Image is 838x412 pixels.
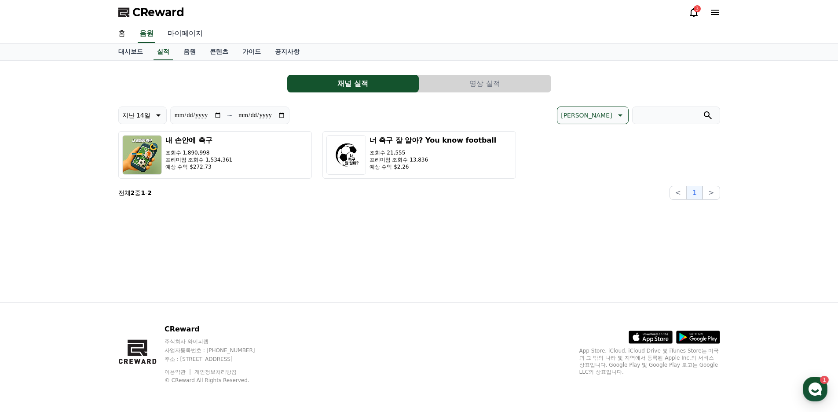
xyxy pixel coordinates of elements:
[165,338,272,345] p: 주식회사 와이피랩
[165,156,233,163] p: 프리미엄 조회수 1,534,361
[694,5,701,12] div: 3
[165,377,272,384] p: © CReward All Rights Reserved.
[287,75,419,92] button: 채널 실적
[557,107,628,124] button: [PERSON_NAME]
[58,279,113,301] a: 1대화
[118,107,167,124] button: 지난 14일
[89,279,92,286] span: 1
[194,369,237,375] a: 개인정보처리방침
[370,149,497,156] p: 조회수 21,555
[687,186,703,200] button: 1
[165,369,192,375] a: 이용약관
[132,5,184,19] span: CReward
[176,44,203,60] a: 음원
[113,279,169,301] a: 설정
[419,75,551,92] button: 영상 실적
[203,44,235,60] a: 콘텐츠
[3,279,58,301] a: 홈
[561,109,612,121] p: [PERSON_NAME]
[579,347,720,375] p: App Store, iCloud, iCloud Drive 및 iTunes Store는 미국과 그 밖의 나라 및 지역에서 등록된 Apple Inc.의 서비스 상표입니다. Goo...
[81,293,91,300] span: 대화
[688,7,699,18] a: 3
[165,356,272,363] p: 주소 : [STREET_ADDRESS]
[235,44,268,60] a: 가이드
[141,189,145,196] strong: 1
[136,292,146,299] span: 설정
[118,188,152,197] p: 전체 중 -
[165,149,233,156] p: 조회수 1,890,998
[161,25,210,43] a: 마이페이지
[165,135,233,146] h3: 내 손안에 축구
[370,156,497,163] p: 프리미엄 조회수 13,836
[118,5,184,19] a: CReward
[322,131,516,179] button: 너 축구 잘 알아? You know football 조회수 21,555 프리미엄 조회수 13,836 예상 수익 $2.26
[670,186,687,200] button: <
[111,44,150,60] a: 대시보드
[370,135,497,146] h3: 너 축구 잘 알아? You know football
[370,163,497,170] p: 예상 수익 $2.26
[154,44,173,60] a: 실적
[165,324,272,335] p: CReward
[28,292,33,299] span: 홈
[165,163,233,170] p: 예상 수익 $272.73
[138,25,155,43] a: 음원
[227,110,233,121] p: ~
[122,135,162,175] img: 내 손안에 축구
[118,131,312,179] button: 내 손안에 축구 조회수 1,890,998 프리미엄 조회수 1,534,361 예상 수익 $272.73
[131,189,135,196] strong: 2
[111,25,132,43] a: 홈
[326,135,366,175] img: 너 축구 잘 알아? You know football
[268,44,307,60] a: 공지사항
[147,189,152,196] strong: 2
[703,186,720,200] button: >
[165,347,272,354] p: 사업자등록번호 : [PHONE_NUMBER]
[122,109,150,121] p: 지난 14일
